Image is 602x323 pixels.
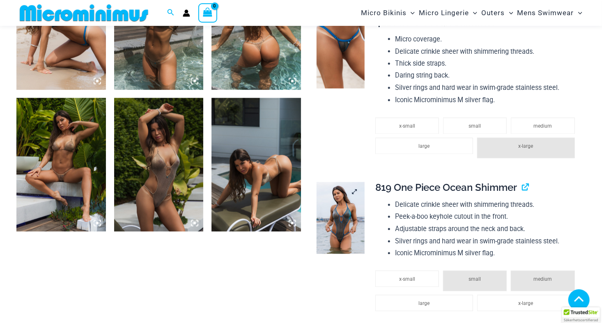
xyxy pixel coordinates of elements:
span: small [469,124,481,129]
li: Adjustable straps around the neck and back. [395,223,579,236]
li: x-large [477,295,575,312]
a: Mens SwimwearMenu ToggleMenu Toggle [515,2,584,23]
span: Mens Swimwear [517,2,574,23]
img: Lightning Shimmer Glittering Dunes 819 One Piece Monokini [114,98,204,232]
li: Silver rings and hard wear in swim-grade stainless steel. [395,82,579,94]
li: Silver rings and hard wear in swim-grade stainless steel. [395,236,579,248]
li: Iconic Microminimus M silver flag. [395,94,579,107]
li: Delicate crinkle sheer with shimmering threads. [395,46,579,58]
a: Micro LingerieMenu ToggleMenu Toggle [417,2,479,23]
span: Menu Toggle [407,2,415,23]
span: 819 One Piece Ocean Shimmer [375,182,517,194]
a: Account icon link [183,9,190,17]
span: 421 Micro Ocean Shimmer [375,16,496,28]
li: Micro coverage. [395,33,579,46]
img: Lightning Shimmer Glittering Dunes 317 Tri Top 421 Micro [16,98,106,232]
li: Peek-a-boo keyhole cutout in the front. [395,211,579,223]
span: Menu Toggle [574,2,582,23]
a: OutersMenu ToggleMenu Toggle [480,2,515,23]
img: Lightning Shimmer Glittering Dunes 819 One Piece Monokini [211,98,301,232]
li: small [443,271,507,291]
span: Micro Lingerie [419,2,469,23]
li: x-small [375,271,439,287]
span: x-small [399,124,415,129]
span: medium [534,124,552,129]
li: medium [511,118,574,134]
li: medium [511,271,574,291]
div: TrustedSite Certified [562,307,600,323]
a: View Shopping Cart, empty [198,3,217,22]
li: x-small [375,118,439,134]
span: large [418,301,430,307]
li: Iconic Microminimus M silver flag. [395,247,579,260]
img: Lightning Shimmer Ocean Shimmer 421 Micro [317,17,365,89]
span: Menu Toggle [505,2,513,23]
li: x-large [477,138,575,158]
span: x-small [399,277,415,282]
li: large [375,138,473,154]
span: medium [534,277,552,282]
li: small [443,118,507,134]
img: Lightning ShimmerOcean Shimmer 819 One Piece Monokini [317,182,365,254]
span: large [418,144,430,149]
li: Delicate crinkle sheer with shimmering threads. [395,199,579,211]
li: Thick side straps. [395,58,579,70]
a: Micro BikinisMenu ToggleMenu Toggle [359,2,417,23]
li: Daring string back. [395,70,579,82]
li: large [375,295,473,312]
a: Search icon link [167,8,175,18]
nav: Site Navigation [358,1,586,25]
span: x-large [519,144,533,149]
span: small [469,277,481,282]
span: x-large [519,301,533,307]
span: Menu Toggle [469,2,477,23]
img: MM SHOP LOGO FLAT [16,4,152,22]
span: Outers [482,2,505,23]
span: Micro Bikinis [361,2,407,23]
